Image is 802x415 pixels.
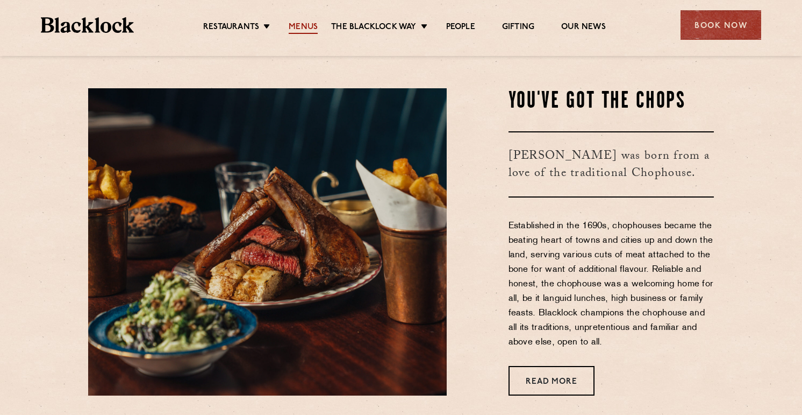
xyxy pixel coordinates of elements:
[509,366,595,396] a: Read More
[203,22,259,34] a: Restaurants
[502,22,534,34] a: Gifting
[509,131,714,198] h3: [PERSON_NAME] was born from a love of the traditional Chophouse.
[331,22,416,34] a: The Blacklock Way
[681,10,761,40] div: Book Now
[509,219,714,350] p: Established in the 1690s, chophouses became the beating heart of towns and cities up and down the...
[41,17,134,33] img: BL_Textured_Logo-footer-cropped.svg
[88,88,447,396] img: May25-Blacklock-AllIn-00417-scaled-e1752246198448.jpg
[446,22,475,34] a: People
[289,22,318,34] a: Menus
[509,88,714,115] h2: You've Got The Chops
[561,22,606,34] a: Our News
